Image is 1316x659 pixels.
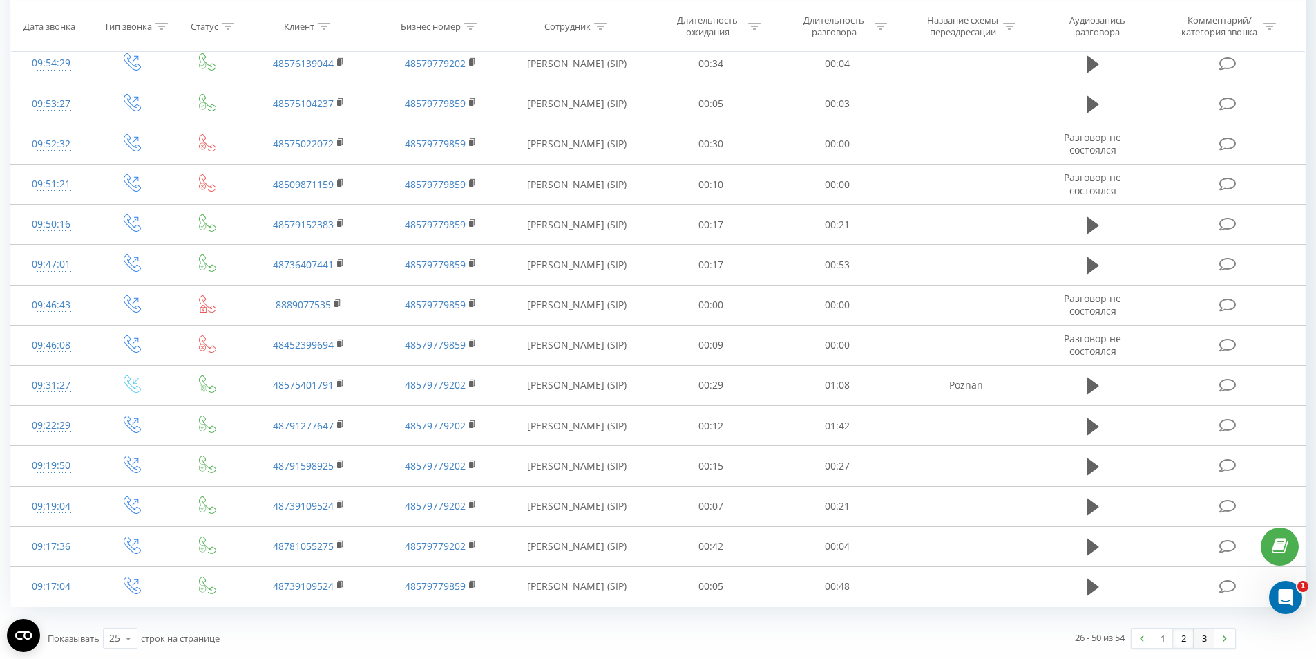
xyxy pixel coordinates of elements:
[48,632,99,644] span: Показывать
[273,539,334,553] a: 48781055275
[648,566,774,606] td: 00:05
[774,84,901,124] td: 00:03
[648,446,774,486] td: 00:15
[774,165,901,205] td: 00:00
[1075,631,1125,644] div: 26 - 50 из 54
[1173,629,1194,648] a: 2
[1152,629,1173,648] a: 1
[25,573,78,600] div: 09:17:04
[648,365,774,405] td: 00:29
[648,205,774,245] td: 00:17
[405,419,466,432] a: 48579779202
[405,459,466,472] a: 48579779202
[405,218,466,231] a: 48579779859
[276,298,331,311] a: 8889077535
[774,406,901,446] td: 01:42
[1064,131,1121,156] span: Разговор не состоялся
[25,332,78,359] div: 09:46:08
[926,15,1000,38] div: Название схемы переадресации
[405,579,466,593] a: 48579779859
[506,44,648,84] td: [PERSON_NAME] (SIP)
[1064,171,1121,196] span: Разговор не состоялся
[506,365,648,405] td: [PERSON_NAME] (SIP)
[273,499,334,512] a: 48739109524
[1052,15,1142,38] div: Аудиозапись разговора
[506,486,648,526] td: [PERSON_NAME] (SIP)
[191,20,218,32] div: Статус
[774,285,901,325] td: 00:00
[774,486,901,526] td: 00:21
[25,412,78,439] div: 09:22:29
[648,44,774,84] td: 00:34
[273,459,334,472] a: 48791598925
[1194,629,1214,648] a: 3
[25,131,78,158] div: 09:52:32
[405,97,466,110] a: 48579779859
[25,292,78,319] div: 09:46:43
[648,285,774,325] td: 00:00
[648,406,774,446] td: 00:12
[405,378,466,391] a: 48579779202
[1269,581,1302,614] iframe: Intercom live chat
[273,178,334,191] a: 48509871159
[648,486,774,526] td: 00:07
[774,526,901,566] td: 00:04
[648,165,774,205] td: 00:10
[506,84,648,124] td: [PERSON_NAME] (SIP)
[405,298,466,311] a: 48579779859
[774,205,901,245] td: 00:21
[401,20,461,32] div: Бизнес номер
[774,566,901,606] td: 00:48
[648,84,774,124] td: 00:05
[273,378,334,391] a: 48575401791
[648,124,774,164] td: 00:30
[109,631,120,645] div: 25
[25,372,78,399] div: 09:31:27
[544,20,591,32] div: Сотрудник
[774,446,901,486] td: 00:27
[506,245,648,285] td: [PERSON_NAME] (SIP)
[405,57,466,70] a: 48579779202
[648,526,774,566] td: 00:42
[273,419,334,432] a: 48791277647
[25,91,78,118] div: 09:53:27
[405,338,466,351] a: 48579779859
[774,44,901,84] td: 00:04
[273,338,334,351] a: 48452399694
[25,211,78,238] div: 09:50:16
[141,632,220,644] span: строк на странице
[506,446,648,486] td: [PERSON_NAME] (SIP)
[25,452,78,479] div: 09:19:50
[25,50,78,77] div: 09:54:29
[284,20,314,32] div: Клиент
[506,165,648,205] td: [PERSON_NAME] (SIP)
[648,245,774,285] td: 00:17
[506,205,648,245] td: [PERSON_NAME] (SIP)
[1064,332,1121,358] span: Разговор не состоялся
[273,97,334,110] a: 48575104237
[506,526,648,566] td: [PERSON_NAME] (SIP)
[7,619,40,652] button: Open CMP widget
[648,325,774,365] td: 00:09
[25,493,78,520] div: 09:19:04
[25,533,78,560] div: 09:17:36
[273,579,334,593] a: 48739109524
[506,325,648,365] td: [PERSON_NAME] (SIP)
[506,124,648,164] td: [PERSON_NAME] (SIP)
[1179,15,1260,38] div: Комментарий/категория звонка
[797,15,871,38] div: Длительность разговора
[273,57,334,70] a: 48576139044
[1064,292,1121,317] span: Разговор не состоялся
[405,258,466,271] a: 48579779859
[273,258,334,271] a: 48736407441
[405,137,466,150] a: 48579779859
[273,218,334,231] a: 48579152383
[506,285,648,325] td: [PERSON_NAME] (SIP)
[25,251,78,278] div: 09:47:01
[23,20,75,32] div: Дата звонка
[774,124,901,164] td: 00:00
[104,20,152,32] div: Тип звонка
[671,15,745,38] div: Длительность ожидания
[273,137,334,150] a: 48575022072
[405,178,466,191] a: 48579779859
